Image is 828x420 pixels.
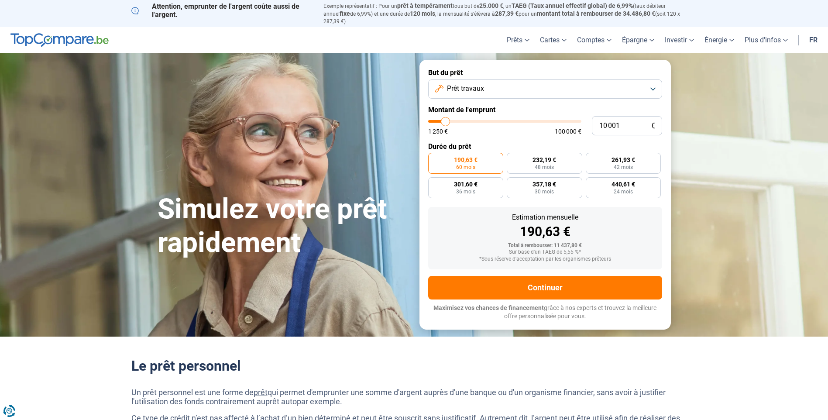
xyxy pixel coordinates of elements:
[535,27,572,53] a: Cartes
[428,304,662,321] p: grâce à nos experts et trouvez la meilleure offre personnalisée pour vous.
[323,2,697,25] p: Exemple représentatif : Pour un tous but de , un (taux débiteur annuel de 6,99%) et une durée de ...
[612,157,635,163] span: 261,93 €
[660,27,699,53] a: Investir
[131,2,313,19] p: Attention, emprunter de l'argent coûte aussi de l'argent.
[699,27,739,53] a: Énergie
[535,165,554,170] span: 48 mois
[447,84,484,93] span: Prêt travaux
[479,2,503,9] span: 25.000 €
[533,157,556,163] span: 232,19 €
[254,388,268,397] a: prêt
[456,189,475,194] span: 36 mois
[428,128,448,134] span: 1 250 €
[512,2,633,9] span: TAEG (Taux annuel effectif global) de 6,99%
[397,2,453,9] span: prêt à tempérament
[435,214,655,221] div: Estimation mensuelle
[535,189,554,194] span: 30 mois
[428,79,662,99] button: Prêt travaux
[614,165,633,170] span: 42 mois
[435,243,655,249] div: Total à rembourser: 11 437,80 €
[495,10,519,17] span: 287,39 €
[131,388,697,406] p: Un prêt personnel est une forme de qui permet d'emprunter une somme d'argent auprès d'une banque ...
[10,33,109,47] img: TopCompare
[454,157,478,163] span: 190,63 €
[617,27,660,53] a: Épargne
[265,397,297,406] a: prêt auto
[651,122,655,130] span: €
[614,189,633,194] span: 24 mois
[454,181,478,187] span: 301,60 €
[433,304,544,311] span: Maximisez vos chances de financement
[739,27,793,53] a: Plus d'infos
[435,256,655,262] div: *Sous réserve d'acceptation par les organismes prêteurs
[131,358,697,374] h2: Le prêt personnel
[428,106,662,114] label: Montant de l'emprunt
[435,249,655,255] div: Sur base d'un TAEG de 5,55 %*
[158,193,409,260] h1: Simulez votre prêt rapidement
[435,225,655,238] div: 190,63 €
[537,10,655,17] span: montant total à rembourser de 34.486,80 €
[804,27,823,53] a: fr
[340,10,350,17] span: fixe
[502,27,535,53] a: Prêts
[555,128,581,134] span: 100 000 €
[533,181,556,187] span: 357,18 €
[612,181,635,187] span: 440,61 €
[428,276,662,300] button: Continuer
[410,10,435,17] span: 120 mois
[456,165,475,170] span: 60 mois
[572,27,617,53] a: Comptes
[428,69,662,77] label: But du prêt
[428,142,662,151] label: Durée du prêt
